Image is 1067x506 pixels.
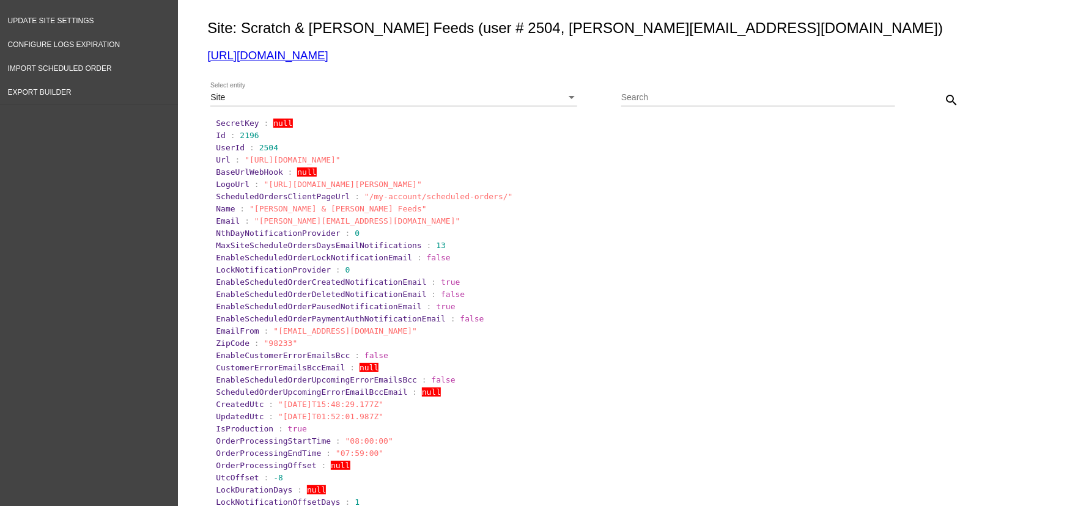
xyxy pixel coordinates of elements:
[216,265,331,274] span: LockNotificationProvider
[360,363,378,372] span: null
[216,143,245,152] span: UserId
[216,167,283,177] span: BaseUrlWebHook
[216,131,226,140] span: Id
[336,265,341,274] span: :
[364,192,513,201] span: "/my-account/scheduled-orders/"
[355,192,360,201] span: :
[432,277,437,287] span: :
[245,216,249,226] span: :
[432,290,437,299] span: :
[297,485,302,494] span: :
[210,92,225,102] span: Site
[254,180,259,189] span: :
[345,436,393,446] span: "08:00:00"
[460,314,484,323] span: false
[210,93,577,103] mat-select: Select entity
[422,375,427,384] span: :
[216,461,316,470] span: OrderProcessingOffset
[245,155,341,164] span: "[URL][DOMAIN_NAME]"
[216,180,249,189] span: LogoUrl
[216,436,331,446] span: OrderProcessingStartTime
[216,302,422,311] span: EnableScheduledOrderPausedNotificationEmail
[216,412,264,421] span: UpdatedUtc
[307,485,326,494] span: null
[8,16,94,25] span: Update Site Settings
[278,412,383,421] span: "[DATE]T01:52:01.987Z"
[259,143,278,152] span: 2504
[364,351,388,360] span: false
[278,400,383,409] span: "[DATE]T15:48:29.177Z"
[331,461,350,470] span: null
[268,400,273,409] span: :
[216,485,292,494] span: LockDurationDays
[417,253,422,262] span: :
[427,241,432,250] span: :
[441,290,465,299] span: false
[216,473,259,482] span: UtcOffset
[216,363,345,372] span: CustomerErrorEmailsBccEmail
[216,339,249,348] span: ZipCode
[350,363,355,372] span: :
[254,216,460,226] span: "[PERSON_NAME][EMAIL_ADDRESS][DOMAIN_NAME]"
[216,277,426,287] span: EnableScheduledOrderCreatedNotificationEmail
[422,387,441,397] span: null
[273,326,417,335] span: "[EMAIL_ADDRESS][DOMAIN_NAME]"
[264,180,422,189] span: "[URL][DOMAIN_NAME][PERSON_NAME]"
[216,241,422,250] span: MaxSiteScheduleOrdersDaysEmailNotifications
[8,64,112,73] span: Import Scheduled Order
[216,290,426,299] span: EnableScheduledOrderDeletedNotificationEmail
[336,449,383,458] span: "07:59:00"
[345,265,350,274] span: 0
[621,93,895,103] input: Search
[436,241,446,250] span: 13
[322,461,327,470] span: :
[231,131,235,140] span: :
[207,49,328,62] a: [URL][DOMAIN_NAME]
[216,314,446,323] span: EnableScheduledOrderPaymentAuthNotificationEmail
[345,229,350,238] span: :
[326,449,331,458] span: :
[216,400,264,409] span: CreatedUtc
[216,204,235,213] span: Name
[278,424,283,433] span: :
[297,167,316,177] span: null
[240,131,259,140] span: 2196
[249,204,427,213] span: "[PERSON_NAME] & [PERSON_NAME] Feeds"
[436,302,455,311] span: true
[254,339,259,348] span: :
[355,351,360,360] span: :
[412,387,417,397] span: :
[235,155,240,164] span: :
[216,192,350,201] span: ScheduledOrdersClientPageUrl
[216,119,259,128] span: SecretKey
[240,204,245,213] span: :
[216,424,273,433] span: IsProduction
[427,253,451,262] span: false
[264,473,269,482] span: :
[249,143,254,152] span: :
[432,375,456,384] span: false
[207,20,1032,37] h2: Site: Scratch & [PERSON_NAME] Feeds (user # 2504, [PERSON_NAME][EMAIL_ADDRESS][DOMAIN_NAME])
[216,351,350,360] span: EnableCustomerErrorEmailsBcc
[944,93,959,108] mat-icon: search
[451,314,456,323] span: :
[216,229,341,238] span: NthDayNotificationProvider
[8,40,120,49] span: Configure logs expiration
[216,155,230,164] span: Url
[264,119,269,128] span: :
[216,216,240,226] span: Email
[268,412,273,421] span: :
[264,326,269,335] span: :
[355,229,360,238] span: 0
[8,88,72,97] span: Export Builder
[441,277,460,287] span: true
[216,449,321,458] span: OrderProcessingEndTime
[427,302,432,311] span: :
[273,119,292,128] span: null
[216,375,417,384] span: EnableScheduledOrderUpcomingErrorEmailsBcc
[273,473,283,482] span: -8
[288,167,293,177] span: :
[288,424,307,433] span: true
[216,253,412,262] span: EnableScheduledOrderLockNotificationEmail
[336,436,341,446] span: :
